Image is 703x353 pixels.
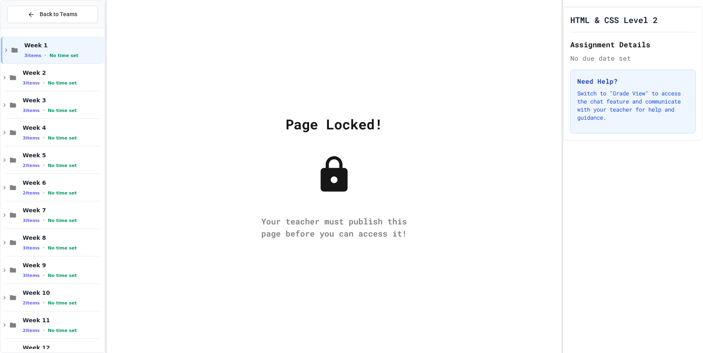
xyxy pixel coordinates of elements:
[48,108,77,113] span: No time set
[286,114,383,134] div: Page Locked!
[43,107,44,114] span: •
[48,135,77,141] span: No time set
[570,14,658,25] h1: HTML & CSS Level 2
[669,321,695,345] iframe: chat widget
[577,89,689,122] p: Switch to "Grade View" to access the chat feature and communicate with your teacher for help and ...
[23,328,40,333] span: 2 items
[23,300,40,306] span: 2 items
[23,80,40,86] span: 3 items
[24,53,41,58] span: 3 items
[40,10,77,19] span: Back to Teams
[23,190,40,196] span: 2 items
[23,69,103,76] span: Week 2
[48,300,77,306] span: No time set
[570,39,696,50] h2: Assignment Details
[23,179,103,186] span: Week 6
[43,327,44,334] span: •
[23,218,40,223] span: 3 items
[7,6,98,23] button: Back to Teams
[48,218,77,223] span: No time set
[636,285,695,320] iframe: chat widget
[23,289,103,296] span: Week 10
[23,97,103,104] span: Week 3
[23,124,103,131] span: Week 4
[253,215,415,239] div: Your teacher must publish this page before you can access it!
[48,190,77,196] span: No time set
[49,53,78,58] span: No time set
[48,273,77,278] span: No time set
[43,162,44,169] span: •
[43,217,44,224] span: •
[23,234,103,241] span: Week 8
[23,135,40,141] span: 3 items
[48,80,77,86] span: No time set
[43,300,44,306] span: •
[43,190,44,196] span: •
[23,163,40,168] span: 2 items
[23,108,40,113] span: 3 items
[43,245,44,251] span: •
[44,52,46,59] span: •
[48,163,77,168] span: No time set
[43,80,44,86] span: •
[23,344,103,351] span: Week 12
[577,76,689,86] h3: Need Help?
[23,152,103,159] span: Week 5
[23,245,40,251] span: 3 items
[23,207,103,214] span: Week 7
[48,245,77,251] span: No time set
[23,273,40,278] span: 3 items
[23,262,103,269] span: Week 9
[23,317,103,324] span: Week 11
[43,135,44,141] span: •
[24,42,103,49] span: Week 1
[570,53,696,63] div: No due date set
[43,272,44,279] span: •
[48,328,77,333] span: No time set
